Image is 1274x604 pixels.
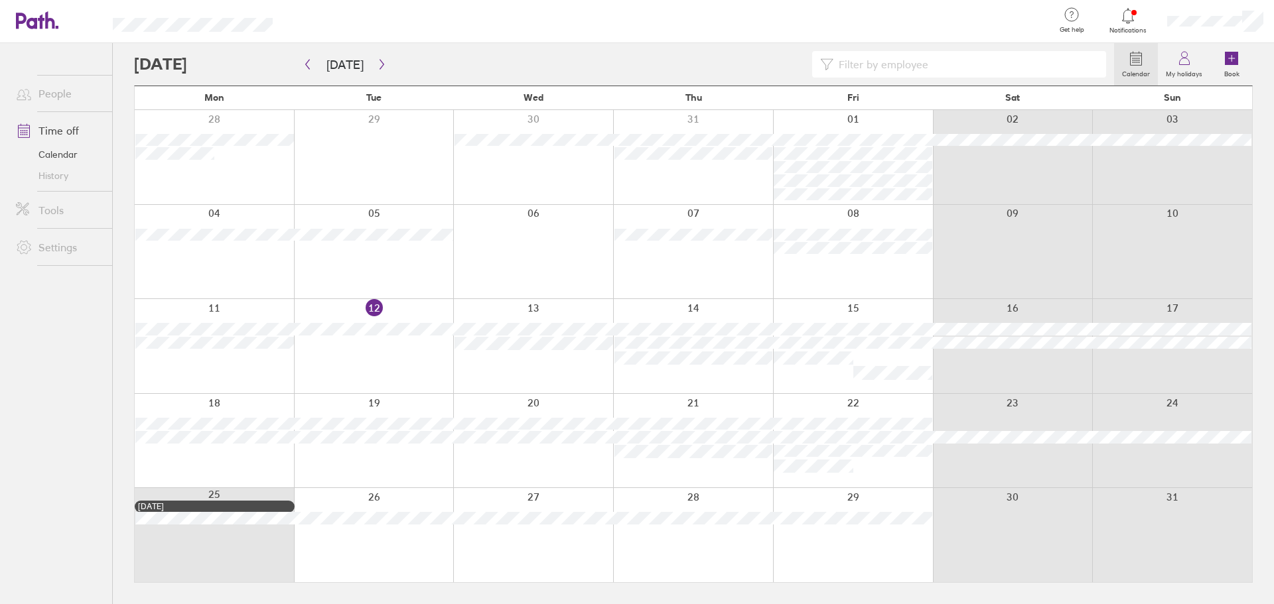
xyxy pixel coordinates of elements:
label: Book [1216,66,1247,78]
span: Sun [1164,92,1181,103]
input: Filter by employee [833,52,1098,77]
span: Sat [1005,92,1020,103]
a: History [5,165,112,186]
label: Calendar [1114,66,1158,78]
span: Tue [366,92,382,103]
label: My holidays [1158,66,1210,78]
span: Fri [847,92,859,103]
a: My holidays [1158,43,1210,86]
a: Time off [5,117,112,144]
div: [DATE] [138,502,291,511]
button: [DATE] [316,54,374,76]
a: Tools [5,197,112,223]
span: Get help [1050,26,1094,34]
span: Thu [685,92,702,103]
a: Settings [5,234,112,261]
a: People [5,80,112,107]
a: Calendar [5,144,112,165]
span: Wed [524,92,543,103]
a: Book [1210,43,1253,86]
a: Calendar [1114,43,1158,86]
a: Notifications [1107,7,1150,34]
span: Mon [204,92,224,103]
span: Notifications [1107,27,1150,34]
